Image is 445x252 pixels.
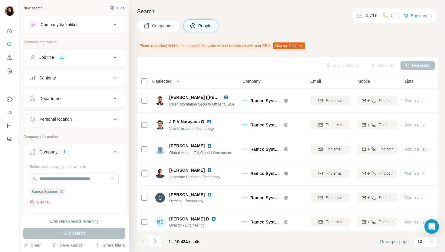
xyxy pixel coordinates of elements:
[24,112,125,126] button: Personal location
[378,146,394,152] span: Find both
[310,169,350,178] button: Find email
[310,217,350,227] button: Find email
[310,193,350,202] button: Find email
[24,91,125,106] button: Department
[325,122,342,128] span: Find email
[169,198,219,204] span: Director - Technology
[417,238,422,244] p: 10
[325,98,342,103] span: Find email
[378,122,394,128] span: Find both
[169,126,214,131] span: Vice President - Technology
[23,5,42,11] div: New search
[169,239,200,244] span: results
[23,242,41,248] button: Clear
[5,39,15,50] button: Search
[358,120,397,129] button: Find both
[155,193,165,203] img: Avatar
[5,94,15,105] button: Use Surfe on LinkedIn
[207,143,212,148] img: LinkedIn logo
[39,116,72,122] div: Personal location
[405,98,426,103] span: Not in a list
[95,242,125,248] button: Share filters
[325,171,342,176] span: Find email
[405,195,426,200] span: Not in a list
[105,4,129,13] button: Hide
[169,119,204,125] span: J P V Narayana G
[273,42,305,49] button: Map my fields
[405,171,426,176] span: Not in a list
[169,167,205,173] span: [PERSON_NAME]
[50,219,99,224] div: 1766 search results remaining
[310,145,350,154] button: Find email
[149,235,161,247] button: Navigate to next page
[242,221,247,222] img: Logo of Ramco Systems
[152,23,174,29] span: Companies
[5,134,15,145] button: Feedback
[424,219,439,234] div: Open Intercom Messenger
[39,149,58,155] div: Company
[155,169,165,178] img: Avatar
[365,12,377,19] p: 4,716
[358,145,397,154] button: Find both
[30,200,50,205] button: Clear all
[207,192,212,197] img: LinkedIn logo
[24,71,125,85] button: Seniority
[137,7,438,16] h4: Search
[250,122,281,128] span: Ramco Systems
[250,219,281,225] span: Ramco Systems
[41,22,78,28] div: Company lookalikes
[155,144,165,154] img: Avatar
[5,107,15,118] button: Use Surfe API
[250,146,281,152] span: Ramco Systems
[24,17,125,32] button: Company lookalikes
[58,55,66,60] div: 11
[310,78,321,84] span: Email
[5,120,15,131] button: Dashboard
[169,95,244,100] span: [PERSON_NAME] ([PERSON_NAME])
[183,239,188,244] span: 34
[5,52,15,63] button: Enrich CSV
[405,147,426,152] span: Not in a list
[198,23,212,29] span: People
[242,100,247,101] img: Logo of Ramco Systems
[378,171,394,176] span: Find both
[39,96,61,102] div: Department
[137,41,306,51] div: Phone (Landline) field is not mapped, this value will not be synced with your CRM
[378,219,394,225] span: Find both
[180,239,183,244] span: of
[5,6,15,16] img: Avatar
[23,39,125,45] p: Personal information
[325,219,342,225] span: Find email
[169,143,205,149] span: [PERSON_NAME]
[155,120,165,130] img: Avatar
[169,175,220,179] span: Associate Director - Technology
[169,223,223,228] span: Director - Engineering
[250,195,281,201] span: Ramco Systems
[169,216,209,222] span: [PERSON_NAME] D
[39,54,54,60] div: Job title
[358,217,397,227] button: Find both
[24,145,125,162] button: Company1
[242,197,247,198] img: Logo of Ramco Systems
[5,66,15,76] button: My lists
[242,78,261,84] span: Company
[169,151,232,155] span: Global Head - IT & Cloud Infrastructure
[358,169,397,178] button: Find both
[224,95,229,100] img: LinkedIn logo
[378,98,394,103] span: Find both
[169,192,205,197] span: [PERSON_NAME]
[24,50,125,65] button: Job title11
[39,75,56,81] div: Seniority
[169,102,234,106] span: Chief Information Security Officer(CISO)
[52,242,83,248] button: Save search
[242,149,247,150] img: Logo of Ramco Systems
[152,78,172,84] span: 0 selected
[358,96,397,105] button: Find both
[242,124,247,125] img: Logo of Ramco Systems
[405,123,426,127] span: Not in a list
[325,195,342,200] span: Find email
[405,78,414,84] span: Lists
[23,134,125,139] p: Company information
[391,12,394,19] p: 0
[169,239,180,244] span: 1 - 10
